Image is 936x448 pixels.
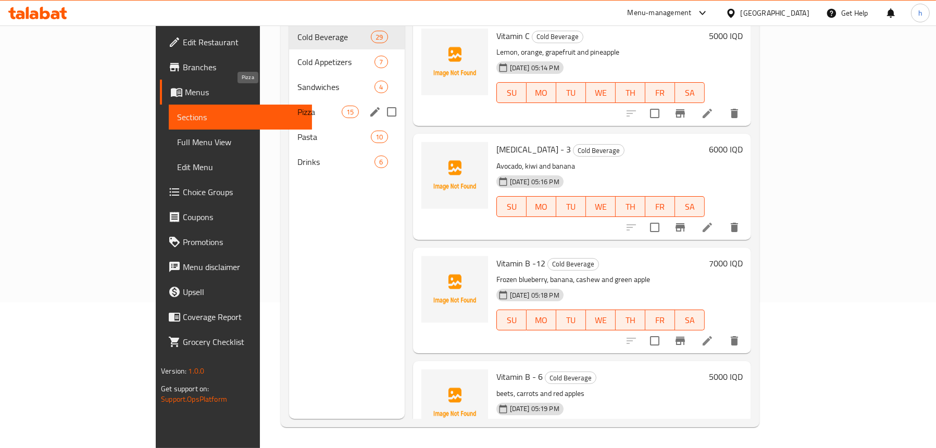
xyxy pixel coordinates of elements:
span: 4 [375,82,387,92]
button: SU [496,196,527,217]
a: Coverage Report [160,304,312,329]
button: TH [616,310,645,330]
img: Vitamin C [421,29,488,95]
span: MO [531,199,552,214]
span: TU [560,85,582,100]
div: Sandwiches4 [289,74,405,99]
span: [MEDICAL_DATA] - 3 [496,142,571,157]
a: Grocery Checklist [160,329,312,354]
a: Edit menu item [701,221,714,234]
div: Cold Appetizers7 [289,49,405,74]
div: Drinks6 [289,149,405,174]
span: Vitamin B - 6 [496,369,543,385]
span: Edit Restaurant [183,36,304,48]
a: Choice Groups [160,180,312,204]
button: MO [527,82,556,103]
a: Coupons [160,204,312,229]
span: SU [501,199,522,214]
div: items [342,106,358,118]
div: Cold Beverage29 [289,24,405,49]
span: Drinks [297,156,375,168]
button: SA [675,82,705,103]
span: Upsell [183,286,304,298]
a: Edit Menu [169,155,312,180]
button: SU [496,310,527,330]
h6: 5000 IQD [709,369,743,384]
span: FR [650,85,671,100]
button: TH [616,196,645,217]
span: Cold Beverage [532,31,583,43]
span: TH [620,199,641,214]
span: Pasta [297,131,371,143]
span: 1.0.0 [188,364,204,378]
span: WE [590,85,611,100]
button: delete [722,328,747,353]
button: Branch-specific-item [668,215,693,240]
span: FR [650,199,671,214]
img: Vitamin B - 6 [421,369,488,436]
button: MO [527,310,556,330]
a: Menu disclaimer [160,254,312,279]
span: SA [679,199,701,214]
span: Cold Beverage [545,372,596,384]
span: SA [679,85,701,100]
a: Edit Restaurant [160,30,312,55]
div: items [371,131,388,143]
span: Branches [183,61,304,73]
div: Cold Beverage [573,144,625,157]
button: delete [722,101,747,126]
span: WE [590,313,611,328]
img: Vitamin B -12 [421,256,488,323]
div: [GEOGRAPHIC_DATA] [741,7,809,19]
p: Lemon, orange, grapefruit and pineapple [496,46,705,59]
button: MO [527,196,556,217]
span: h [918,7,922,19]
span: Select to update [644,216,666,238]
span: 29 [371,32,387,42]
div: Menu-management [628,7,692,19]
a: Sections [169,105,312,130]
span: Choice Groups [183,186,304,198]
span: Edit Menu [177,161,304,173]
span: [DATE] 05:16 PM [506,177,564,187]
span: SA [679,313,701,328]
button: SA [675,196,705,217]
div: Cold Beverage [297,31,371,43]
h6: 7000 IQD [709,256,743,271]
span: 15 [342,107,358,117]
h6: 6000 IQD [709,142,743,157]
div: Cold Appetizers [297,56,375,68]
div: items [375,56,388,68]
span: Coverage Report [183,311,304,323]
span: [DATE] 05:18 PM [506,290,564,300]
span: [DATE] 05:19 PM [506,404,564,414]
button: Branch-specific-item [668,101,693,126]
button: edit [367,104,383,120]
span: FR [650,313,671,328]
span: Grocery Checklist [183,336,304,348]
button: TH [616,82,645,103]
a: Support.OpsPlatform [161,392,227,406]
a: Edit menu item [701,107,714,120]
a: Edit menu item [701,335,714,347]
h6: 5000 IQD [709,29,743,43]
span: Version: [161,364,186,378]
button: TU [556,310,586,330]
button: WE [586,310,616,330]
span: TU [560,199,582,214]
button: FR [645,310,675,330]
span: Select to update [644,103,666,124]
p: Avocado, kiwi and banana [496,160,705,173]
button: TU [556,82,586,103]
span: 10 [371,132,387,142]
span: Coupons [183,211,304,223]
span: Vitamin C [496,28,530,44]
div: Sandwiches [297,81,375,93]
div: Pasta10 [289,124,405,149]
span: TU [560,313,582,328]
button: TU [556,196,586,217]
nav: Menu sections [289,20,405,178]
